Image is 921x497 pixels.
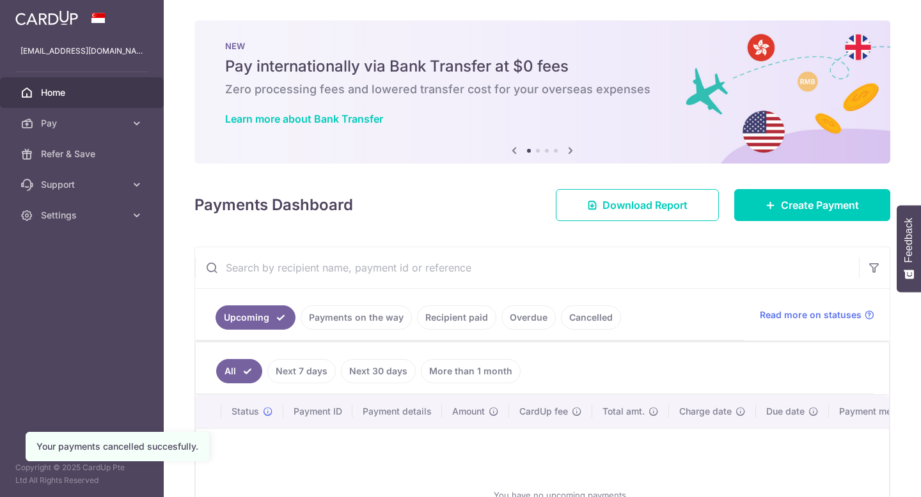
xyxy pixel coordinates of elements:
[301,305,412,330] a: Payments on the way
[225,56,860,77] h5: Pay internationally via Bank Transfer at $0 fees
[760,309,874,321] a: Read more on statuses
[766,405,805,418] span: Due date
[216,305,295,330] a: Upcoming
[519,405,568,418] span: CardUp fee
[41,209,125,222] span: Settings
[41,178,125,191] span: Support
[903,218,915,263] span: Feedback
[225,112,383,125] a: Learn more about Bank Transfer
[421,359,521,383] a: More than 1 month
[283,395,352,428] th: Payment ID
[267,359,336,383] a: Next 7 days
[225,41,860,51] p: NEW
[194,194,353,217] h4: Payments Dashboard
[41,86,125,99] span: Home
[20,45,143,57] p: [EMAIL_ADDRESS][DOMAIN_NAME]
[602,197,688,213] span: Download Report
[195,247,859,288] input: Search by recipient name, payment id or reference
[15,10,78,26] img: CardUp
[452,405,485,418] span: Amount
[352,395,442,428] th: Payment details
[679,405,732,418] span: Charge date
[734,189,890,221] a: Create Payment
[897,205,921,292] button: Feedback - Show survey
[225,82,860,97] h6: Zero processing fees and lowered transfer cost for your overseas expenses
[341,359,416,383] a: Next 30 days
[41,148,125,160] span: Refer & Save
[556,189,719,221] a: Download Report
[760,309,862,321] span: Read more on statuses
[232,405,259,418] span: Status
[781,197,859,213] span: Create Payment
[41,117,125,130] span: Pay
[501,305,556,330] a: Overdue
[417,305,496,330] a: Recipient paid
[216,359,262,383] a: All
[36,440,198,453] div: Your payments cancelled succesfully.
[561,305,621,330] a: Cancelled
[194,20,890,164] img: Bank transfer banner
[602,405,645,418] span: Total amt.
